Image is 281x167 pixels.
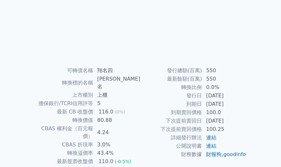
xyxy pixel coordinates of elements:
td: 下次提前賣回日 [140,117,202,125]
td: [DATE] [202,100,246,108]
td: 轉換價值 [35,116,93,124]
td: 下次提前賣回價格 [140,125,202,133]
div: 聊天小工具 [249,136,281,167]
a: 財報狗 [206,151,222,157]
td: 到期日 [140,100,202,108]
td: 上櫃 [93,91,140,99]
a: 連結 [206,143,216,149]
td: CBAS 折現率 [35,141,93,149]
td: 翔名四 [93,66,140,75]
td: 0.0% [202,83,246,92]
td: 最新股票收盤價 [35,157,93,166]
td: 最新餘額(百萬) [140,75,202,83]
td: 到期賣回價格 [140,108,202,117]
td: 5 [93,99,140,108]
td: , [202,150,246,159]
td: 公開說明書 [140,142,202,150]
td: 轉換標的名稱 [35,75,93,91]
td: [PERSON_NAME]名 [93,75,140,91]
td: 80.88 [93,116,140,124]
td: 可轉債名稱 [35,66,93,75]
td: 財務數據 [140,150,202,159]
span: (0%) [115,109,125,114]
iframe: Chat Widget [249,136,281,167]
td: 3.0% [93,141,140,149]
td: 詳細發行辦法 [140,133,202,142]
td: 發行日 [140,92,202,100]
td: [DATE] [202,92,246,100]
td: 最新 CB 收盤價 [35,108,93,116]
td: 發行總額(百萬) [140,66,202,75]
td: 4.24 [93,124,140,141]
td: [DATE] [202,117,246,125]
td: 100.0 [202,108,246,117]
td: 上市櫃別 [35,91,93,99]
td: 43.4% [93,149,140,157]
td: 550 [202,75,246,83]
td: CBAS 權利金（百元報價） [35,124,93,141]
td: 550 [202,66,246,75]
span: (-0.5%) [115,159,131,164]
a: 連結 [206,134,216,141]
div: 116.0 [97,108,115,116]
div: 110.0 [97,158,115,165]
a: goodinfo [223,151,246,157]
td: 轉換比例 [140,83,202,92]
td: 100.25 [202,125,246,133]
td: 擔保銀行/TCRI信用評等 [35,99,93,108]
td: 轉換溢價率 [35,149,93,157]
